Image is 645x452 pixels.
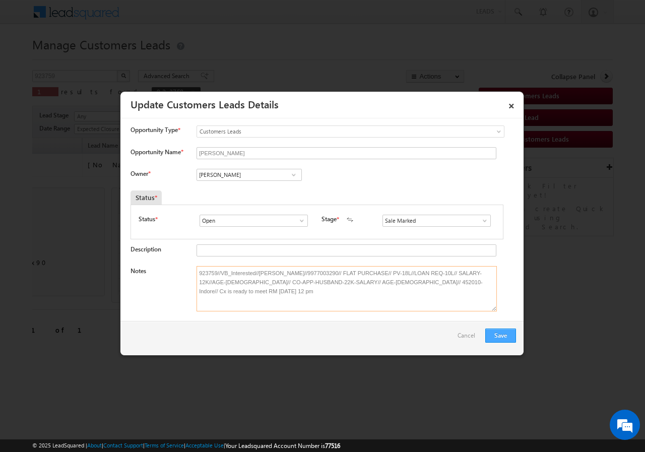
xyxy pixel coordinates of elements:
a: Terms of Service [145,442,184,448]
button: Save [485,329,516,343]
a: About [87,442,102,448]
input: Type to Search [200,215,308,227]
a: Cancel [458,329,480,348]
div: Minimize live chat window [165,5,189,29]
input: Type to Search [197,169,302,181]
em: Start Chat [137,310,183,324]
a: Show All Items [287,170,300,180]
span: Your Leadsquared Account Number is [225,442,340,449]
span: © 2025 LeadSquared | | | | | [32,441,340,450]
label: Description [131,245,161,253]
a: × [503,95,520,113]
span: 77516 [325,442,340,449]
a: Update Customers Leads Details [131,97,279,111]
a: Show All Items [293,216,305,226]
label: Owner [131,170,150,177]
textarea: Type your message and hit 'Enter' [13,93,184,302]
label: Stage [321,215,337,224]
span: Opportunity Type [131,125,178,135]
a: Show All Items [476,216,488,226]
label: Status [139,215,155,224]
label: Notes [131,267,146,275]
div: Chat with us now [52,53,169,66]
a: Customers Leads [197,125,504,138]
div: Status [131,190,162,205]
span: Customers Leads [197,127,463,136]
img: d_60004797649_company_0_60004797649 [17,53,42,66]
input: Type to Search [382,215,491,227]
label: Opportunity Name [131,148,183,156]
a: Contact Support [103,442,143,448]
a: Acceptable Use [185,442,224,448]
